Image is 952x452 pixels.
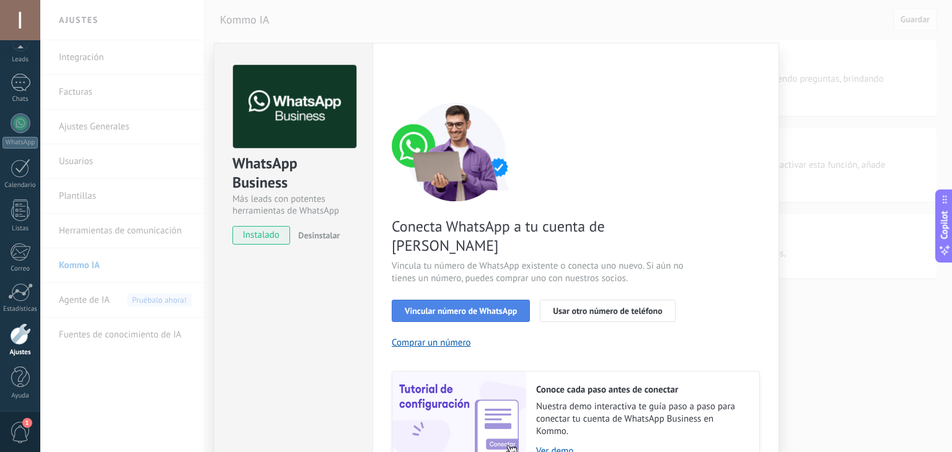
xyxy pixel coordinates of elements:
[2,137,38,149] div: WhatsApp
[938,211,951,240] span: Copilot
[536,401,747,438] span: Nuestra demo interactiva te guía paso a paso para conectar tu cuenta de WhatsApp Business en Kommo.
[298,230,340,241] span: Desinstalar
[392,102,522,201] img: connect number
[293,226,340,245] button: Desinstalar
[536,384,747,396] h2: Conoce cada paso antes de conectar
[232,154,355,193] div: WhatsApp Business
[392,217,687,255] span: Conecta WhatsApp a tu cuenta de [PERSON_NAME]
[2,349,38,357] div: Ajustes
[540,300,675,322] button: Usar otro número de teléfono
[232,193,355,217] div: Más leads con potentes herramientas de WhatsApp
[2,181,38,189] div: Calendario
[233,65,356,149] img: logo_main.png
[2,392,38,400] div: Ayuda
[2,56,38,64] div: Leads
[392,260,687,285] span: Vincula tu número de WhatsApp existente o conecta uno nuevo. Si aún no tienes un número, puedes c...
[22,418,32,428] span: 1
[553,306,662,315] span: Usar otro número de teléfono
[405,306,517,315] span: Vincular número de WhatsApp
[2,225,38,233] div: Listas
[392,300,530,322] button: Vincular número de WhatsApp
[392,337,471,349] button: Comprar un número
[233,226,289,245] span: instalado
[2,265,38,273] div: Correo
[2,95,38,103] div: Chats
[2,305,38,313] div: Estadísticas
